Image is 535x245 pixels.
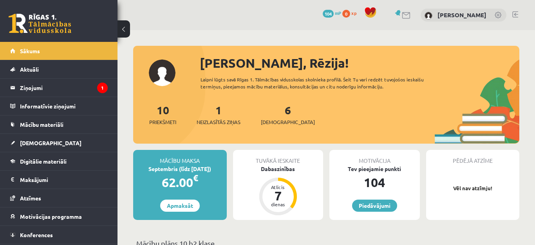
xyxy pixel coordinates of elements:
span: 104 [323,10,334,18]
div: Laipni lūgts savā Rīgas 1. Tālmācības vidusskolas skolnieka profilā. Šeit Tu vari redzēt tuvojošo... [201,76,432,90]
a: Ziņojumi1 [10,79,108,97]
span: [DEMOGRAPHIC_DATA] [20,139,81,146]
a: 1Neizlasītās ziņas [197,103,240,126]
div: Mācību maksa [133,150,227,165]
div: Dabaszinības [233,165,324,173]
legend: Informatīvie ziņojumi [20,97,108,115]
a: [DEMOGRAPHIC_DATA] [10,134,108,152]
span: 0 [342,10,350,18]
i: 1 [97,83,108,93]
a: Sākums [10,42,108,60]
span: Aktuāli [20,66,39,73]
span: [DEMOGRAPHIC_DATA] [261,118,315,126]
div: dienas [266,202,290,207]
span: Digitālie materiāli [20,158,67,165]
span: Priekšmeti [149,118,176,126]
p: Vēl nav atzīmju! [430,184,516,192]
span: € [193,172,198,184]
div: 62.00 [133,173,227,192]
a: Piedāvājumi [352,200,397,212]
span: Konferences [20,231,53,238]
legend: Ziņojumi [20,79,108,97]
div: 104 [329,173,420,192]
a: Digitālie materiāli [10,152,108,170]
a: Konferences [10,226,108,244]
a: Informatīvie ziņojumi [10,97,108,115]
span: xp [351,10,356,16]
a: Maksājumi [10,171,108,189]
legend: Maksājumi [20,171,108,189]
div: Atlicis [266,185,290,189]
span: Motivācijas programma [20,213,82,220]
div: [PERSON_NAME], Rēzija! [200,54,519,72]
a: Rīgas 1. Tālmācības vidusskola [9,14,71,33]
div: Tuvākā ieskaite [233,150,324,165]
span: Sākums [20,47,40,54]
a: Apmaksāt [160,200,200,212]
a: Mācību materiāli [10,115,108,133]
img: Rēzija Meire [425,12,432,20]
a: 104 mP [323,10,341,16]
div: Septembris (līdz [DATE]) [133,165,227,173]
a: Atzīmes [10,189,108,207]
div: Pēdējā atzīme [426,150,520,165]
a: 0 xp [342,10,360,16]
div: Motivācija [329,150,420,165]
a: Dabaszinības Atlicis 7 dienas [233,165,324,216]
span: Atzīmes [20,195,41,202]
span: Mācību materiāli [20,121,63,128]
a: 10Priekšmeti [149,103,176,126]
div: 7 [266,189,290,202]
span: mP [335,10,341,16]
a: 6[DEMOGRAPHIC_DATA] [261,103,315,126]
span: Neizlasītās ziņas [197,118,240,126]
div: Tev pieejamie punkti [329,165,420,173]
a: Aktuāli [10,60,108,78]
a: [PERSON_NAME] [437,11,486,19]
a: Motivācijas programma [10,207,108,225]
